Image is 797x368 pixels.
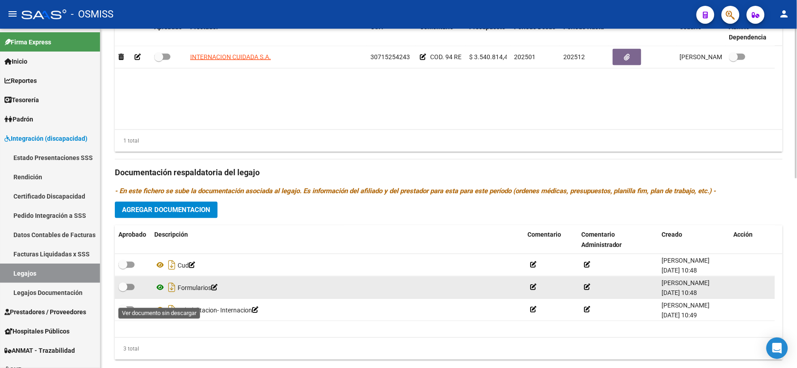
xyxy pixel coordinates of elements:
[524,225,578,255] datatable-header-cell: Comentario
[514,53,536,61] span: 202501
[115,225,151,255] datatable-header-cell: Aprobado
[779,9,790,19] mat-icon: person
[190,53,271,61] span: INTERNACION CUIDADA S.A.
[527,231,561,238] span: Comentario
[469,53,511,61] span: $ 3.540.814,47
[4,76,37,86] span: Reportes
[466,17,510,47] datatable-header-cell: Presupuesto
[115,344,139,354] div: 3 total
[187,17,367,47] datatable-header-cell: Prestador
[4,326,70,336] span: Hospitales Públicos
[154,281,520,295] div: Formularios
[367,17,416,47] datatable-header-cell: CUIT
[151,17,187,47] datatable-header-cell: Aprobado
[658,225,730,255] datatable-header-cell: Creado
[151,225,524,255] datatable-header-cell: Descripción
[4,134,87,143] span: Integración (discapacidad)
[662,290,697,297] span: [DATE] 10:48
[726,17,775,47] datatable-header-cell: Admite Dependencia
[730,225,775,255] datatable-header-cell: Acción
[4,37,51,47] span: Firma Express
[166,303,178,317] i: Descargar documento
[115,187,716,195] i: - En este fichero se sube la documentación asociada al legajo. Es información del afiliado y del ...
[370,53,410,61] span: 30715254243
[166,281,178,295] i: Descargar documento
[115,167,783,179] h3: Documentación respaldatoria del legajo
[166,258,178,273] i: Descargar documento
[729,23,767,41] span: Admite Dependencia
[662,257,710,264] span: [PERSON_NAME]
[4,95,39,105] span: Tesorería
[154,303,520,317] div: Rehabilitacion- Internacion
[154,258,520,273] div: Cud
[680,53,750,61] span: [PERSON_NAME] [DATE]
[4,307,86,317] span: Prestadores / Proveedores
[734,231,753,238] span: Acción
[563,53,585,61] span: 202512
[71,4,113,24] span: - OSMISS
[662,302,710,309] span: [PERSON_NAME]
[662,280,710,287] span: [PERSON_NAME]
[4,346,75,355] span: ANMAT - Trazabilidad
[767,338,788,359] div: Open Intercom Messenger
[430,53,547,61] span: COD. 94 REHABILITACION- INTERNACION
[416,17,466,47] datatable-header-cell: Comentario
[578,225,658,255] datatable-header-cell: Comentario Administrador
[4,114,33,124] span: Padrón
[118,231,146,238] span: Aprobado
[662,312,697,319] span: [DATE] 10:49
[115,202,218,218] button: Agregar Documentacion
[662,231,683,238] span: Creado
[122,206,210,214] span: Agregar Documentacion
[154,231,188,238] span: Descripción
[7,9,18,19] mat-icon: menu
[115,136,139,146] div: 1 total
[510,17,560,47] datatable-header-cell: Periodo Desde
[581,231,622,249] span: Comentario Administrador
[676,17,726,47] datatable-header-cell: Usuario
[4,56,27,66] span: Inicio
[662,267,697,274] span: [DATE] 10:48
[560,17,609,47] datatable-header-cell: Periodo Hasta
